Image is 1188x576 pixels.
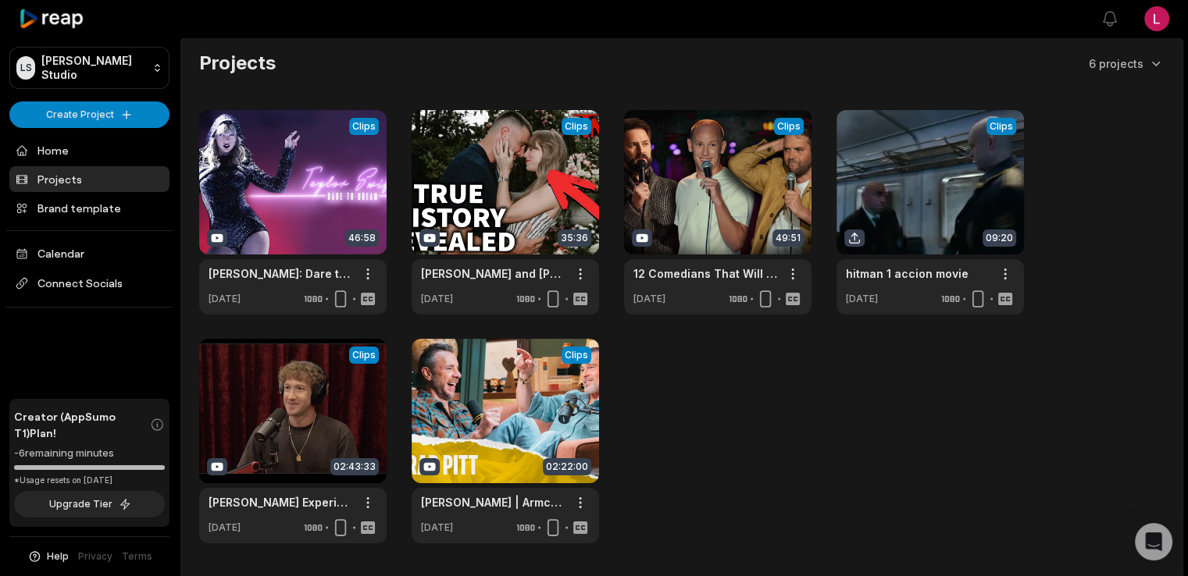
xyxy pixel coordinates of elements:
[421,265,565,282] a: [PERSON_NAME] and [PERSON_NAME]: The Ultimate Love Story | TMZ Investigates
[421,494,565,510] a: [PERSON_NAME] | Armchair Expert with [PERSON_NAME]
[633,265,777,282] a: 12 Comedians That Will Make You Smile | Stand-Up Comedy Compilation
[9,101,169,128] button: Create Project
[846,265,969,282] a: hitman 1 accion movie
[199,51,276,76] h2: Projects
[1089,55,1164,72] button: 6 projects
[209,265,352,282] a: [PERSON_NAME]: Dare to Dream | FULL DOCUMENTARY | 2020
[122,549,152,564] a: Terms
[41,54,146,82] p: [PERSON_NAME] Studio
[14,475,165,486] div: *Usage resets on [DATE]
[78,549,112,564] a: Privacy
[47,549,69,564] span: Help
[9,166,169,192] a: Projects
[14,491,165,517] button: Upgrade Tier
[9,195,169,221] a: Brand template
[14,446,165,461] div: -6 remaining minutes
[14,408,150,441] span: Creator (AppSumo T1) Plan!
[9,240,169,266] a: Calendar
[1135,523,1172,560] div: Open Intercom Messenger
[27,549,69,564] button: Help
[9,269,169,297] span: Connect Socials
[209,494,352,510] a: [PERSON_NAME] Experience #2255 - [PERSON_NAME]
[9,137,169,163] a: Home
[16,56,35,80] div: LS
